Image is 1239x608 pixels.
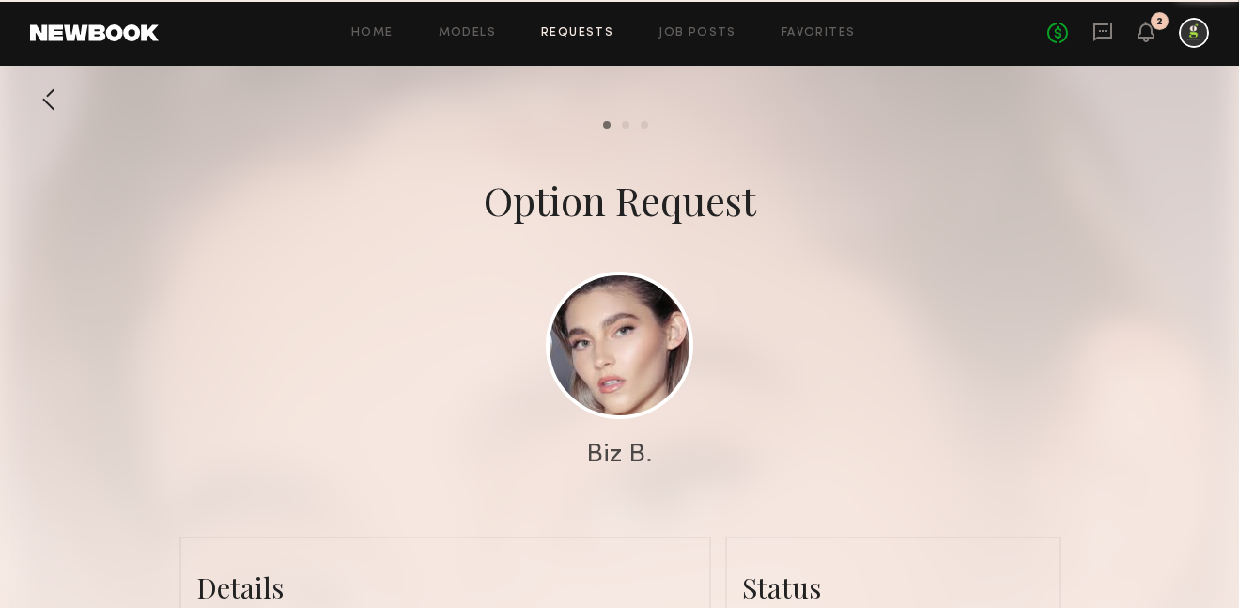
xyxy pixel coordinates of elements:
a: Requests [541,27,613,39]
div: Biz B. [586,442,653,468]
a: Home [351,27,394,39]
div: Option Request [484,174,756,226]
div: Details [196,569,694,606]
div: Status [742,569,1044,606]
a: Favorites [782,27,856,39]
div: 2 [1156,17,1163,27]
a: Models [439,27,496,39]
a: Job Posts [658,27,736,39]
